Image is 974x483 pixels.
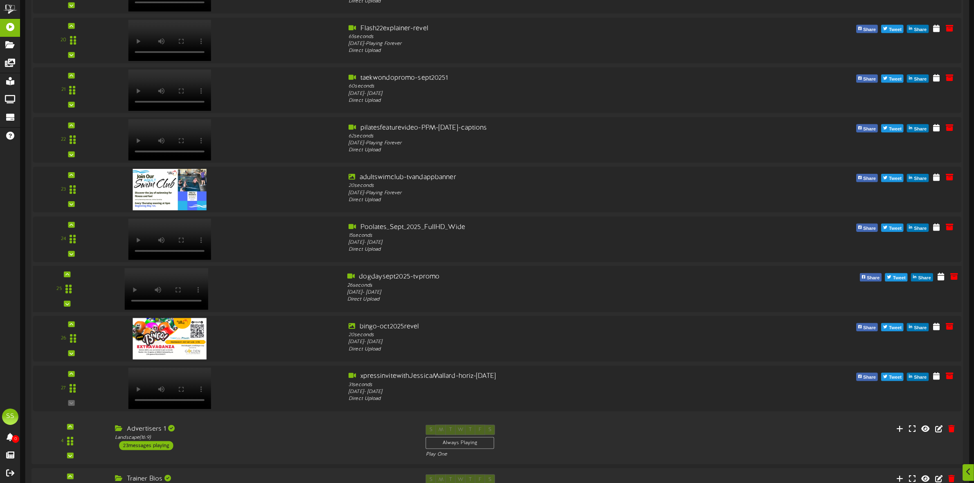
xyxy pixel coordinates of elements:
[61,37,66,44] div: 20
[881,124,904,133] button: Tweet
[349,346,723,353] div: Direct Upload
[349,339,723,346] div: [DATE] - [DATE]
[917,274,933,283] span: Share
[349,83,723,90] div: 60 seconds
[891,274,907,283] span: Tweet
[61,87,65,94] div: 21
[887,75,903,84] span: Tweet
[912,323,928,332] span: Share
[115,434,413,441] div: Landscape ( 16:9 )
[907,74,929,83] button: Share
[865,274,881,283] span: Share
[907,224,929,232] button: Share
[349,223,723,232] div: Poolates_Sept_2025_FullHD_Wide
[887,25,903,34] span: Tweet
[349,322,723,332] div: bingo-oct2025revel
[912,25,928,34] span: Share
[881,373,904,381] button: Tweet
[862,25,877,34] span: Share
[349,395,723,402] div: Direct Upload
[426,451,646,458] div: Play One
[911,273,933,281] button: Share
[349,24,723,33] div: Flash22explainer-revel
[349,332,723,339] div: 20 seconds
[912,174,928,183] span: Share
[349,372,723,381] div: xpressinvitewithJessicaMallard-horiz-[DATE]
[887,174,903,183] span: Tweet
[349,197,723,204] div: Direct Upload
[912,75,928,84] span: Share
[61,335,66,342] div: 26
[349,389,723,395] div: [DATE] - [DATE]
[856,25,878,33] button: Share
[887,323,903,332] span: Tweet
[347,282,726,289] div: 26 seconds
[115,425,413,434] div: Advertisers 1
[349,90,723,97] div: [DATE] - [DATE]
[349,97,723,104] div: Direct Upload
[349,247,723,254] div: Direct Upload
[907,174,929,182] button: Share
[856,373,878,381] button: Share
[349,382,723,389] div: 31 seconds
[347,289,726,297] div: [DATE] - [DATE]
[907,25,929,33] button: Share
[349,47,723,54] div: Direct Upload
[56,285,61,293] div: 25
[885,273,908,281] button: Tweet
[856,124,878,133] button: Share
[133,169,206,210] img: 21370e83-f697-4fa1-8aff-1a4ad2bcf042.jpg
[907,373,929,381] button: Share
[912,373,928,382] span: Share
[856,74,878,83] button: Share
[426,437,495,449] div: Always Playing
[887,125,903,134] span: Tweet
[881,323,904,331] button: Tweet
[61,385,66,392] div: 27
[860,273,882,281] button: Share
[862,125,877,134] span: Share
[881,174,904,182] button: Tweet
[912,224,928,233] span: Share
[907,124,929,133] button: Share
[856,174,878,182] button: Share
[856,323,878,331] button: Share
[862,75,877,84] span: Share
[61,136,66,143] div: 22
[349,239,723,246] div: [DATE] - [DATE]
[862,373,877,382] span: Share
[2,409,18,425] div: SS
[862,323,877,332] span: Share
[61,186,66,193] div: 23
[349,34,723,40] div: 65 seconds
[887,224,903,233] span: Tweet
[347,272,726,282] div: dogdaysept2025-tvpromo
[881,224,904,232] button: Tweet
[856,224,878,232] button: Share
[887,373,903,382] span: Tweet
[61,236,66,243] div: 24
[119,441,173,450] div: 23 messages playing
[349,74,723,83] div: taekwondopromo-sept20251
[12,435,19,443] span: 0
[349,182,723,189] div: 20 seconds
[862,224,877,233] span: Share
[347,296,726,303] div: Direct Upload
[349,124,723,133] div: pilatesfeaturevideo-PPM-[DATE]-captions
[349,173,723,182] div: adultswimclub-tvandappbanner
[907,323,929,331] button: Share
[349,147,723,154] div: Direct Upload
[862,174,877,183] span: Share
[881,25,904,33] button: Tweet
[349,133,723,140] div: 62 seconds
[349,40,723,47] div: [DATE] - Playing Forever
[912,125,928,134] span: Share
[133,318,206,359] img: e2a0ccc0-6737-4bd0-b793-42cc57396989.jpg
[881,74,904,83] button: Tweet
[349,232,723,239] div: 15 seconds
[349,140,723,147] div: [DATE] - Playing Forever
[349,190,723,197] div: [DATE] - Playing Forever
